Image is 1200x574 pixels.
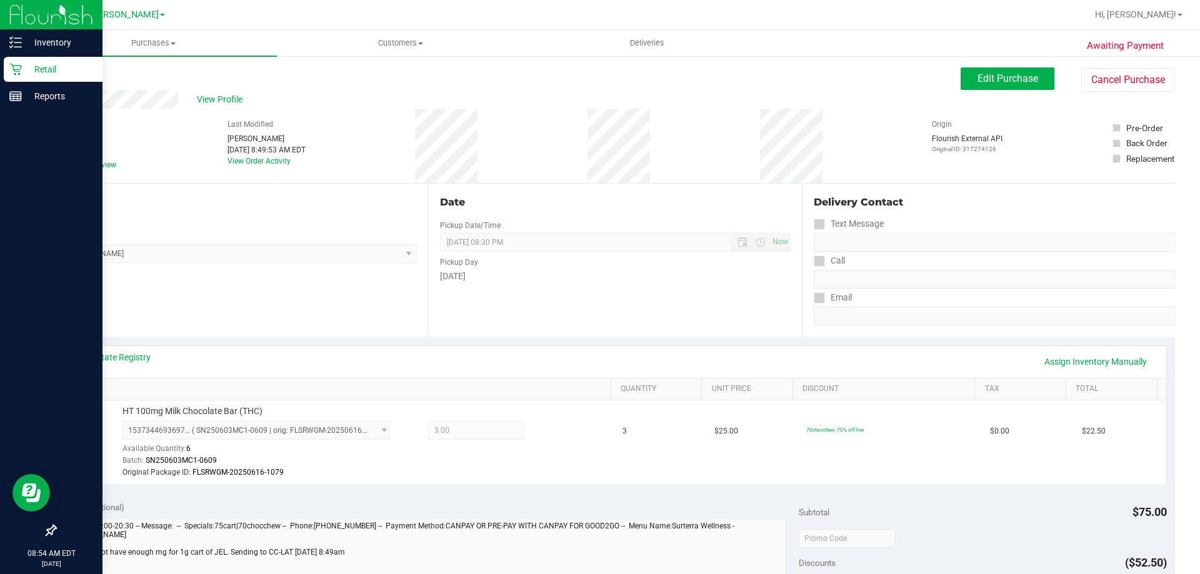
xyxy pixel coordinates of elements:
a: Discount [802,384,970,394]
p: [DATE] [6,559,97,568]
span: SN250603MC1-0609 [146,456,217,465]
span: View Profile [197,93,247,106]
span: ($52.50) [1125,556,1167,569]
span: Customers [277,37,523,49]
button: Cancel Purchase [1081,68,1175,92]
a: SKU [74,384,606,394]
span: [PERSON_NAME] [90,9,159,20]
div: Back Order [1126,137,1167,149]
p: Reports [22,89,97,104]
span: Subtotal [799,507,829,517]
span: Batch: [122,456,144,465]
label: Pickup Date/Time [440,220,501,231]
span: 3 [622,425,627,437]
span: Discounts [799,552,836,574]
label: Pickup Day [440,257,478,268]
p: Original ID: 317274126 [932,144,1002,154]
a: Assign Inventory Manually [1036,351,1155,372]
inline-svg: Reports [9,90,22,102]
span: Original Package ID: [122,468,191,477]
div: Replacement [1126,152,1174,165]
div: Delivery Contact [814,195,1175,210]
p: Retail [22,62,97,77]
label: Call [814,252,845,270]
iframe: Resource center [12,474,50,512]
input: Format: (999) 999-9999 [814,233,1175,252]
span: Edit Purchase [977,72,1038,84]
input: Format: (999) 999-9999 [814,270,1175,289]
a: Tax [985,384,1061,394]
span: Purchases [30,37,277,49]
span: Awaiting Payment [1087,39,1164,53]
input: Promo Code [799,529,896,548]
label: Last Modified [227,119,273,130]
a: View Order Activity [227,157,291,166]
div: Flourish External API [932,133,1002,154]
button: Edit Purchase [961,67,1054,90]
label: Email [814,289,852,307]
inline-svg: Inventory [9,36,22,49]
span: Deliveries [613,37,681,49]
p: Inventory [22,35,97,50]
span: Hi, [PERSON_NAME]! [1095,9,1176,19]
span: 70chocchew: 70% off line [806,427,864,433]
div: [DATE] [440,270,790,283]
div: Available Quantity: [122,440,404,464]
a: Customers [277,30,524,56]
div: [PERSON_NAME] [227,133,306,144]
span: FLSRWGM-20250616-1079 [192,468,284,477]
span: $25.00 [714,425,738,437]
a: Unit Price [712,384,788,394]
div: Location [55,195,417,210]
span: HT 100mg Milk Chocolate Bar (THC) [122,405,262,417]
span: $0.00 [990,425,1009,437]
a: Deliveries [524,30,771,56]
span: $75.00 [1132,505,1167,518]
span: $22.50 [1082,425,1106,437]
div: Date [440,195,790,210]
span: 6 [186,444,191,453]
inline-svg: Retail [9,63,22,76]
p: 08:54 AM EDT [6,548,97,559]
a: Total [1076,384,1152,394]
label: Origin [932,119,952,130]
a: Quantity [621,384,697,394]
label: Text Message [814,215,884,233]
div: Pre-Order [1126,122,1163,134]
a: View State Registry [76,351,151,364]
a: Purchases [30,30,277,56]
div: [DATE] 8:49:53 AM EDT [227,144,306,156]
